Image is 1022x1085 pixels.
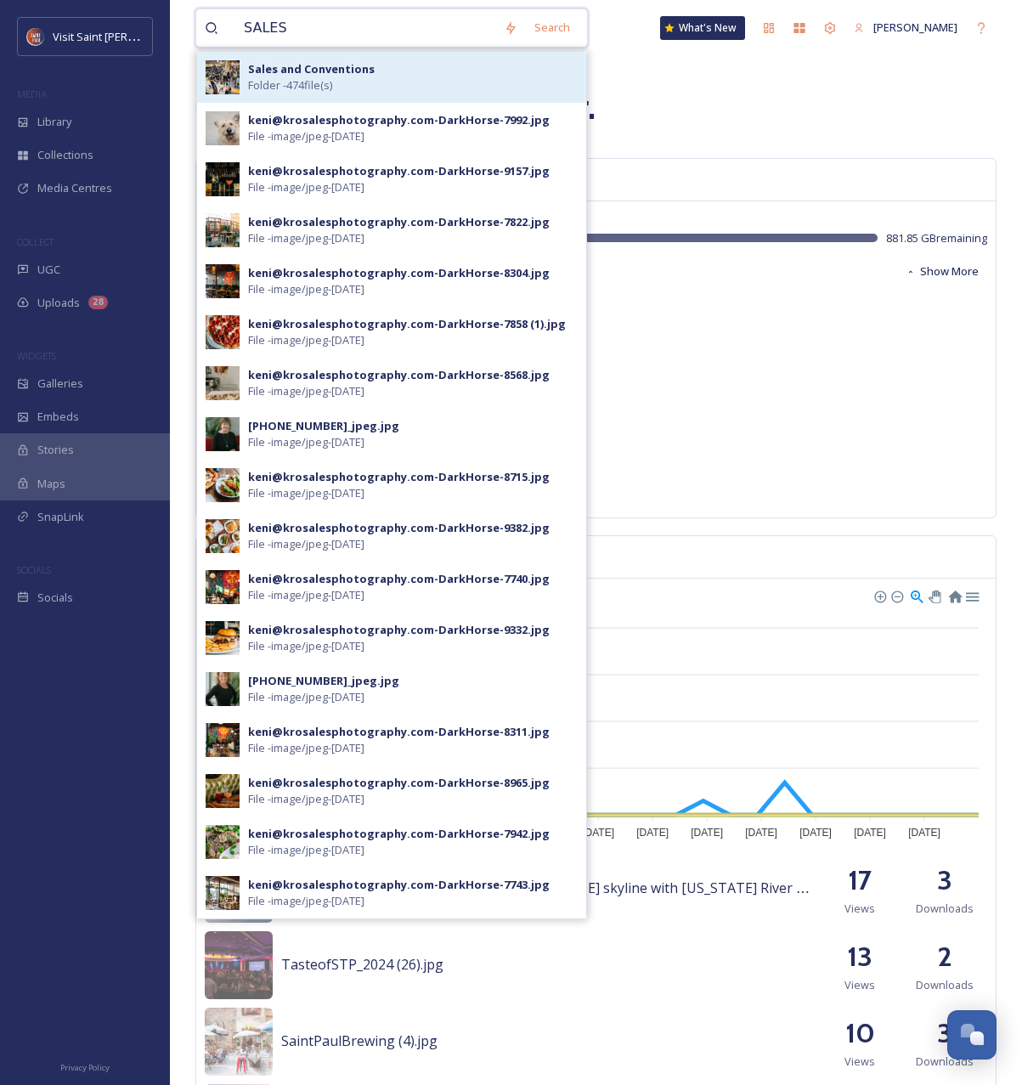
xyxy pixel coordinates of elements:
[916,901,974,917] span: Downloads
[845,11,966,44] a: [PERSON_NAME]
[248,77,332,93] span: Folder - 474 file(s)
[248,61,375,76] strong: Sales and Conventions
[248,179,364,195] span: File - image/jpeg - [DATE]
[582,827,614,839] tspan: [DATE]
[206,519,240,553] img: 98d0590e-311d-45df-935a-5e19ba8070c2.jpg
[248,469,550,485] div: keni@krosalesphotography.com-DarkHorse-8715.jpg
[206,468,240,502] img: d9c6ebb4-3533-4ab1-8a6c-1e07a7fbff2a.jpg
[88,296,108,309] div: 28
[206,876,240,910] img: b341c99c-1a39-43c9-8c16-c28bc27a9be2.jpg
[248,536,364,552] span: File - image/jpeg - [DATE]
[248,724,550,740] div: keni@krosalesphotography.com-DarkHorse-8311.jpg
[248,638,364,654] span: File - image/jpeg - [DATE]
[844,901,875,917] span: Views
[909,588,923,602] div: Selection Zoom
[248,826,550,842] div: keni@krosalesphotography.com-DarkHorse-7942.jpg
[916,977,974,993] span: Downloads
[248,877,550,893] div: keni@krosalesphotography.com-DarkHorse-7743.jpg
[248,332,364,348] span: File - image/jpeg - [DATE]
[660,16,745,40] a: What's New
[17,235,54,248] span: COLLECT
[886,230,987,246] span: 881.85 GB remaining
[206,417,240,451] img: 3c56f0d3-08c5-4ac0-8325-33465eee21f0.jpg
[206,162,240,196] img: a9c483b4-435f-48a6-9781-a9e6ab4e4861.jpg
[248,265,550,281] div: keni@krosalesphotography.com-DarkHorse-8304.jpg
[929,591,939,601] div: Panning
[248,689,364,705] span: File - image/jpeg - [DATE]
[799,827,832,839] tspan: [DATE]
[248,673,399,689] div: [PHONE_NUMBER]_jpeg.jpg
[37,409,79,425] span: Embeds
[206,111,240,145] img: 48598a4c-cecc-4a40-80fe-fe7028d4cef3.jpg
[248,383,364,399] span: File - image/jpeg - [DATE]
[248,520,550,536] div: keni@krosalesphotography.com-DarkHorse-9382.jpg
[206,213,240,247] img: 79246252-fcfc-4364-9641-ebe75c820f4c.jpg
[206,672,240,706] img: f9c52d0b-db9d-4201-ab4e-4991fadfb4aa.jpg
[897,255,987,288] button: Show More
[206,825,240,859] img: 0f6be3d8-a4f7-41a7-ad1a-fd3182190769.jpg
[248,571,550,587] div: keni@krosalesphotography.com-DarkHorse-7740.jpg
[37,147,93,163] span: Collections
[745,827,777,839] tspan: [DATE]
[937,936,952,977] h2: 2
[206,774,240,808] img: 47227fb6-a81e-4fdb-9bef-31566c6e0d9e.jpg
[37,262,60,278] span: UGC
[248,587,364,603] span: File - image/jpeg - [DATE]
[27,28,44,45] img: Visit%20Saint%20Paul%20Updated%20Profile%20Image.jpg
[37,590,73,606] span: Socials
[844,1054,875,1070] span: Views
[248,485,364,501] span: File - image/jpeg - [DATE]
[916,1054,974,1070] span: Downloads
[37,442,74,458] span: Stories
[873,590,885,602] div: Zoom In
[37,476,65,492] span: Maps
[53,28,189,44] span: Visit Saint [PERSON_NAME]
[248,893,364,909] span: File - image/jpeg - [DATE]
[964,588,979,602] div: Menu
[17,563,51,576] span: SOCIALS
[248,163,550,179] div: keni@krosalesphotography.com-DarkHorse-9157.jpg
[235,9,495,47] input: Search your library
[248,775,550,791] div: keni@krosalesphotography.com-DarkHorse-8965.jpg
[37,295,80,311] span: Uploads
[206,60,240,94] img: 67847174-1c4a-453f-8374-4a277e03ed9f.jpg
[248,418,399,434] div: [PHONE_NUMBER]_jpeg.jpg
[248,622,550,638] div: keni@krosalesphotography.com-DarkHorse-9332.jpg
[844,977,875,993] span: Views
[845,1013,875,1054] h2: 10
[248,367,550,383] div: keni@krosalesphotography.com-DarkHorse-8568.jpg
[847,936,872,977] h2: 13
[526,11,579,44] div: Search
[947,588,962,602] div: Reset Zoom
[890,590,902,602] div: Zoom Out
[60,1056,110,1077] a: Privacy Policy
[205,931,273,999] img: 46fffe67-d8c8-4b13-8e79-3eef765122d1.jpg
[281,1031,438,1050] span: SaintPaulBrewing (4).jpg
[248,214,550,230] div: keni@krosalesphotography.com-DarkHorse-7822.jpg
[248,230,364,246] span: File - image/jpeg - [DATE]
[248,842,364,858] span: File - image/jpeg - [DATE]
[206,315,240,349] img: 2277130c-a4b2-4cda-8f79-a9da4009781b.jpg
[281,879,990,897] span: Downtown [GEOGRAPHIC_DATA][PERSON_NAME] skyline with [US_STATE] River Refection summer sunset.jpeg
[248,791,364,807] span: File - image/jpeg - [DATE]
[854,827,886,839] tspan: [DATE]
[206,264,240,298] img: 26fef772-e9c9-4b41-98ba-e0da3893111c.jpg
[60,1062,110,1073] span: Privacy Policy
[37,180,112,196] span: Media Centres
[636,827,669,839] tspan: [DATE]
[206,366,240,400] img: a92af9c6-23e6-45db-9885-7770de6440bc.jpg
[248,316,566,332] div: keni@krosalesphotography.com-DarkHorse-7858 (1).jpg
[206,723,240,757] img: 7720d240-4483-4ad6-8052-f1379f971231.jpg
[248,112,550,128] div: keni@krosalesphotography.com-DarkHorse-7992.jpg
[908,827,940,839] tspan: [DATE]
[937,1013,952,1054] h2: 3
[248,128,364,144] span: File - image/jpeg - [DATE]
[848,860,872,901] h2: 17
[206,570,240,604] img: fd85147a-12d4-437f-8dff-9827405f2f97.jpg
[248,281,364,297] span: File - image/jpeg - [DATE]
[281,955,443,974] span: TasteofSTP_2024 (26).jpg
[248,434,364,450] span: File - image/jpeg - [DATE]
[937,860,952,901] h2: 3
[873,20,957,35] span: [PERSON_NAME]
